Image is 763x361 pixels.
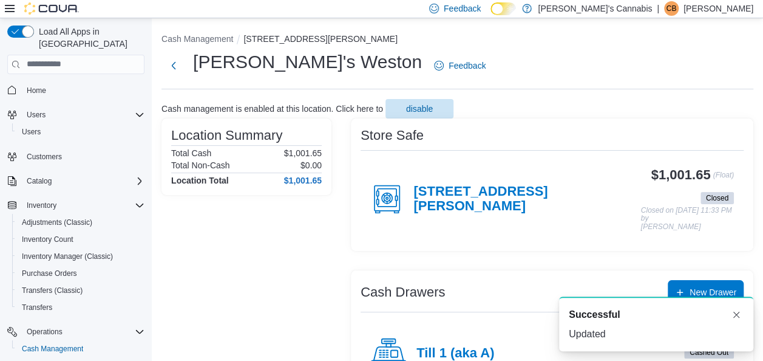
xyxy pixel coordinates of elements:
[22,218,92,227] span: Adjustments (Classic)
[12,265,149,282] button: Purchase Orders
[22,198,61,213] button: Inventory
[361,128,424,143] h3: Store Safe
[22,108,50,122] button: Users
[27,110,46,120] span: Users
[413,184,640,215] h4: [STREET_ADDRESS][PERSON_NAME]
[713,168,734,190] p: (Float)
[161,33,753,47] nav: An example of EuiBreadcrumbs
[429,53,490,78] a: Feedback
[666,1,677,16] span: CB
[17,232,144,247] span: Inventory Count
[17,266,82,281] a: Purchase Orders
[385,99,453,119] button: disable
[22,325,144,339] span: Operations
[12,340,149,357] button: Cash Management
[27,86,46,95] span: Home
[22,149,144,164] span: Customers
[664,1,679,16] div: Cyrena Brathwaite
[657,1,659,16] p: |
[193,50,422,74] h1: [PERSON_NAME]'s Weston
[2,148,149,165] button: Customers
[27,201,56,210] span: Inventory
[22,325,67,339] button: Operations
[406,103,433,115] span: disable
[161,53,186,78] button: Next
[17,249,118,264] a: Inventory Manager (Classic)
[22,83,144,98] span: Home
[27,152,62,162] span: Customers
[22,198,144,213] span: Inventory
[171,176,229,185] h4: Location Total
[361,285,445,300] h3: Cash Drawers
[17,249,144,264] span: Inventory Manager (Classic)
[22,303,52,312] span: Transfers
[449,60,486,72] span: Feedback
[22,235,73,244] span: Inventory Count
[284,148,322,158] p: $1,001.65
[12,299,149,316] button: Transfers
[171,148,211,158] h6: Total Cash
[490,2,516,15] input: Dark Mode
[22,269,77,278] span: Purchase Orders
[2,81,149,99] button: Home
[490,15,491,16] span: Dark Mode
[171,160,230,170] h6: Total Non-Cash
[34,26,144,50] span: Load All Apps in [GEOGRAPHIC_DATA]
[569,327,744,342] div: Updated
[17,342,88,356] a: Cash Management
[27,176,52,186] span: Catalog
[171,128,282,143] h3: Location Summary
[24,2,79,15] img: Cova
[12,123,149,140] button: Users
[12,248,149,265] button: Inventory Manager (Classic)
[569,308,620,322] span: Successful
[683,1,753,16] p: [PERSON_NAME]
[27,327,63,337] span: Operations
[17,215,144,230] span: Adjustments (Classic)
[22,150,67,164] a: Customers
[12,231,149,248] button: Inventory Count
[729,308,744,322] button: Dismiss toast
[161,34,233,44] button: Cash Management
[690,286,736,298] span: New Drawer
[2,173,149,190] button: Catalog
[569,308,744,322] div: Notification
[12,282,149,299] button: Transfers (Classic)
[700,192,734,204] span: Closed
[17,300,57,315] a: Transfers
[17,232,78,247] a: Inventory Count
[300,160,322,170] p: $0.00
[17,283,144,298] span: Transfers (Classic)
[2,197,149,214] button: Inventory
[17,125,46,139] a: Users
[17,215,97,230] a: Adjustments (Classic)
[17,283,87,298] a: Transfers (Classic)
[243,34,398,44] button: [STREET_ADDRESS][PERSON_NAME]
[22,344,83,354] span: Cash Management
[17,300,144,315] span: Transfers
[17,342,144,356] span: Cash Management
[651,168,711,182] h3: $1,001.65
[22,286,83,295] span: Transfers (Classic)
[284,176,322,185] h4: $1,001.65
[22,108,144,122] span: Users
[641,207,734,232] p: Closed on [DATE] 11:33 PM by [PERSON_NAME]
[22,252,113,261] span: Inventory Manager (Classic)
[17,125,144,139] span: Users
[444,2,481,15] span: Feedback
[538,1,652,16] p: [PERSON_NAME]'s Cannabis
[2,323,149,340] button: Operations
[706,193,728,204] span: Closed
[2,106,149,123] button: Users
[17,266,144,281] span: Purchase Orders
[22,83,51,98] a: Home
[161,104,383,114] p: Cash management is enabled at this location. Click here to
[12,214,149,231] button: Adjustments (Classic)
[22,127,41,137] span: Users
[668,280,744,304] button: New Drawer
[22,174,144,188] span: Catalog
[22,174,56,188] button: Catalog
